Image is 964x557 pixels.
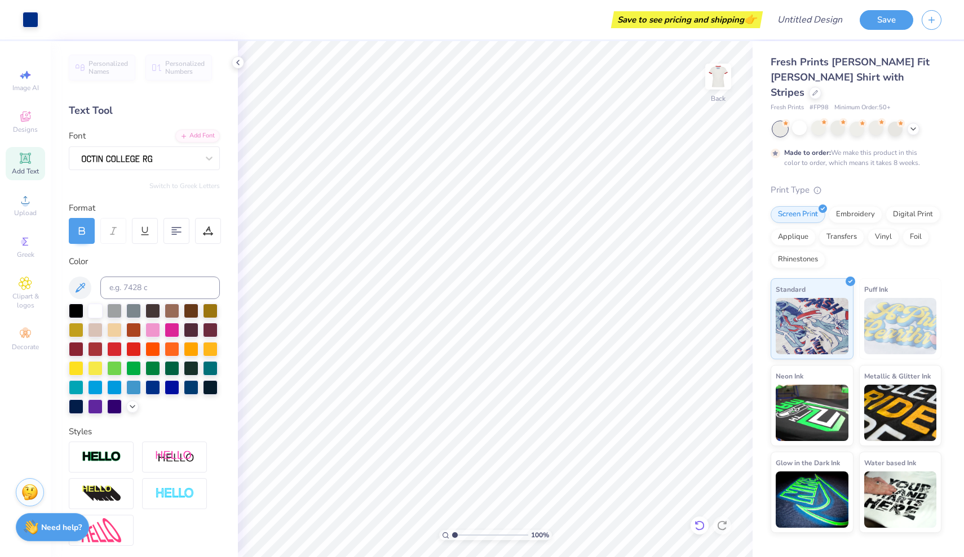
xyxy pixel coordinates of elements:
div: Digital Print [886,206,940,223]
span: Add Text [12,167,39,176]
strong: Made to order: [784,148,831,157]
img: Metallic & Glitter Ink [864,385,937,441]
img: Standard [776,298,848,354]
div: Embroidery [829,206,882,223]
span: Glow in the Dark Ink [776,457,840,469]
div: Print Type [771,184,941,197]
span: Fresh Prints [PERSON_NAME] Fit [PERSON_NAME] Shirt with Stripes [771,55,930,99]
span: Metallic & Glitter Ink [864,370,931,382]
div: Styles [69,425,220,438]
img: Glow in the Dark Ink [776,471,848,528]
div: Add Font [175,130,220,142]
div: Save to see pricing and shipping [614,11,760,28]
input: Untitled Design [768,8,851,31]
span: Clipart & logos [6,292,45,310]
img: Puff Ink [864,298,937,354]
img: 3d Illusion [82,485,121,503]
div: Color [69,255,220,268]
span: Image AI [12,83,39,92]
div: Vinyl [868,229,899,246]
div: Rhinestones [771,251,825,268]
button: Switch to Greek Letters [149,181,220,190]
span: Designs [13,125,38,134]
input: e.g. 7428 c [100,277,220,299]
span: # FP98 [810,103,829,113]
span: Puff Ink [864,283,888,295]
span: Water based Ink [864,457,916,469]
div: Foil [903,229,929,246]
button: Save [860,10,913,30]
div: Screen Print [771,206,825,223]
span: 100 % [531,530,549,540]
div: Text Tool [69,103,220,118]
span: Neon Ink [776,370,803,382]
img: Negative Space [155,487,194,500]
div: We make this product in this color to order, which means it takes 8 weeks. [784,148,923,168]
img: Back [707,65,729,88]
span: 👉 [744,12,757,26]
span: Upload [14,208,37,217]
strong: Need help? [41,522,82,533]
img: Shadow [155,450,194,464]
span: Fresh Prints [771,103,804,113]
label: Font [69,130,86,142]
div: Transfers [819,229,864,246]
div: Format [69,202,221,215]
img: Free Distort [82,518,121,542]
span: Decorate [12,342,39,351]
img: Neon Ink [776,385,848,441]
div: Applique [771,229,816,246]
img: Stroke [82,451,121,464]
span: Standard [776,283,806,295]
span: Personalized Numbers [165,60,205,75]
span: Minimum Order: 50 + [834,103,891,113]
div: Back [711,93,726,104]
img: Water based Ink [864,471,937,528]
span: Greek [17,250,34,259]
span: Personalized Names [89,60,129,75]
